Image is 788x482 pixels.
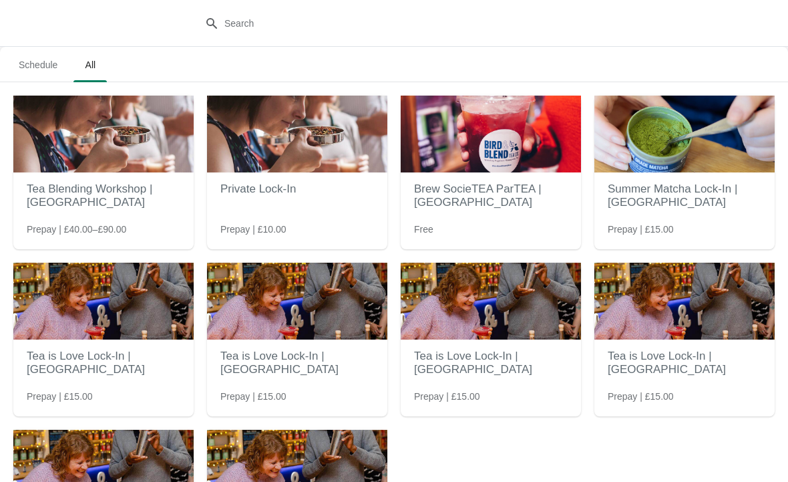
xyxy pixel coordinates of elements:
[608,223,674,236] span: Prepay | £15.00
[608,390,674,403] span: Prepay | £15.00
[8,53,68,77] span: Schedule
[224,11,591,35] input: Search
[220,390,286,403] span: Prepay | £15.00
[608,176,761,216] h2: Summer Matcha Lock-In | [GEOGRAPHIC_DATA]
[27,343,180,383] h2: Tea is Love Lock-In | [GEOGRAPHIC_DATA]
[220,223,286,236] span: Prepay | £10.00
[414,223,433,236] span: Free
[414,343,568,383] h2: Tea is Love Lock-In | [GEOGRAPHIC_DATA]
[608,343,761,383] h2: Tea is Love Lock-In | [GEOGRAPHIC_DATA]
[207,96,387,172] img: Private Lock-In
[27,223,126,236] span: Prepay | £40.00–£90.00
[594,263,775,340] img: Tea is Love Lock-In | Cardiff
[73,53,107,77] span: All
[594,96,775,172] img: Summer Matcha Lock-In | Brighton
[401,96,581,172] img: Brew SocieTEA ParTEA | Nottingham
[13,96,194,172] img: Tea Blending Workshop | Manchester
[13,263,194,340] img: Tea is Love Lock-In | Brighton
[414,176,568,216] h2: Brew SocieTEA ParTEA | [GEOGRAPHIC_DATA]
[220,176,374,203] h2: Private Lock-In
[401,263,581,340] img: Tea is Love Lock-In | Bristol
[414,390,480,403] span: Prepay | £15.00
[207,263,387,340] img: Tea is Love Lock-In | London Borough
[27,176,180,216] h2: Tea Blending Workshop | [GEOGRAPHIC_DATA]
[220,343,374,383] h2: Tea is Love Lock-In | [GEOGRAPHIC_DATA]
[27,390,93,403] span: Prepay | £15.00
